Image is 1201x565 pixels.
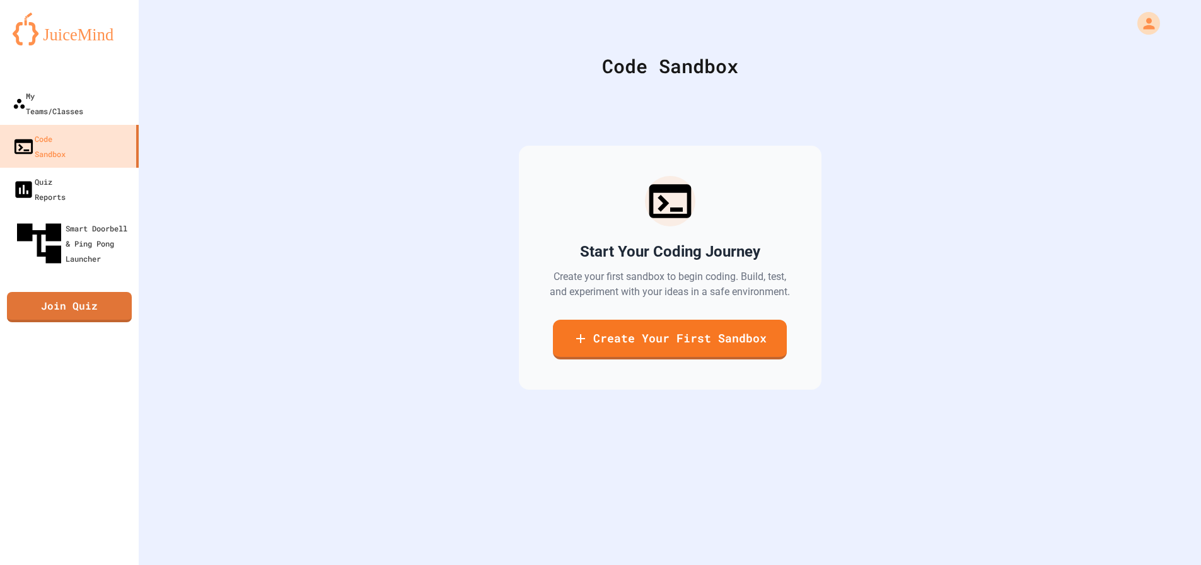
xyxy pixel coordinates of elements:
[1124,9,1163,38] div: My Account
[549,269,791,300] p: Create your first sandbox to begin coding. Build, test, and experiment with your ideas in a safe ...
[580,242,760,262] h2: Start Your Coding Journey
[13,88,83,119] div: My Teams/Classes
[13,174,66,204] div: Quiz Reports
[170,52,1169,80] div: Code Sandbox
[13,217,134,270] div: Smart Doorbell & Ping Pong Launcher
[13,13,126,45] img: logo-orange.svg
[13,131,66,161] div: Code Sandbox
[7,292,132,322] a: Join Quiz
[553,320,787,359] a: Create Your First Sandbox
